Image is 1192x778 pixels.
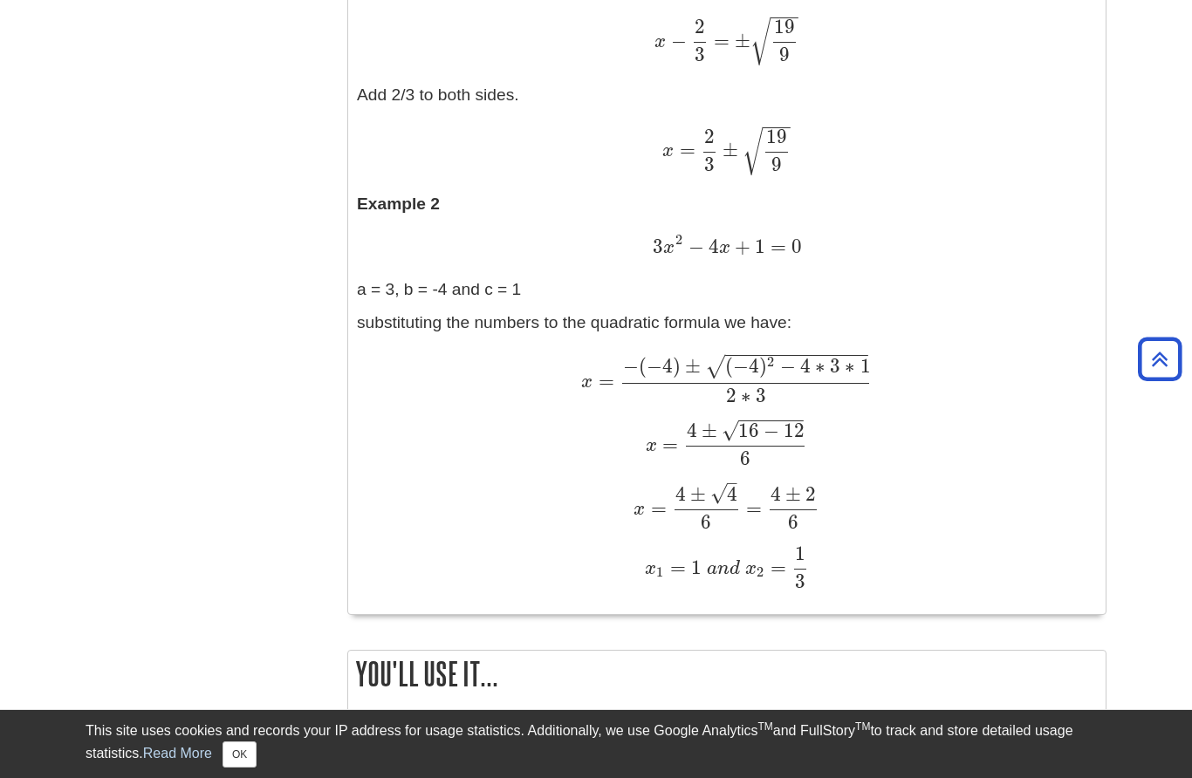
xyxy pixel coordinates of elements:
[357,311,1097,589] p: substituting the numbers to the quadratic formula we have:
[796,354,811,378] span: 4
[665,556,686,579] span: =
[673,354,681,378] span: )
[653,235,663,258] span: 3
[662,354,673,378] span: 4
[710,481,727,505] span: √
[704,235,719,258] span: 4
[725,354,733,378] span: (
[717,559,730,578] span: n
[779,419,805,442] span: 12
[684,235,704,258] span: −
[646,436,657,455] span: x
[727,471,737,495] span: –
[697,419,717,442] span: ±
[781,482,801,506] span: ±
[771,153,782,176] span: 9
[740,447,750,470] span: 6
[695,43,705,66] span: 3
[730,29,750,52] span: ±
[745,559,757,578] span: x
[738,419,759,442] span: 16
[647,354,662,378] span: −
[701,510,711,534] span: 6
[656,563,663,580] span: 1
[730,559,740,578] span: d
[751,384,766,407] span: 3
[736,384,751,407] span: ∗
[86,720,1106,768] div: This site uses cookies and records your IP address for usage statistics. Additionally, we use Goo...
[730,235,750,258] span: +
[774,15,795,38] span: 19
[727,482,737,506] span: 4
[581,372,593,392] span: x
[645,496,666,520] span: =
[825,354,840,378] span: 3
[855,354,870,378] span: 1
[719,238,730,257] span: x
[788,510,798,534] span: 6
[357,277,1097,303] p: a = 3, b = -4 and c = 1
[801,482,816,506] span: 2
[662,141,674,160] span: x
[779,43,790,66] span: 9
[757,720,772,733] sup: TM
[722,419,738,442] span: √
[657,433,678,456] span: =
[840,354,855,378] span: ∗
[759,354,767,378] span: )
[765,235,786,258] span: =
[718,138,738,161] span: ±
[750,235,765,258] span: 1
[733,354,749,378] span: −
[675,231,682,248] span: 2
[795,542,805,565] span: 1
[687,419,697,442] span: 4
[759,419,779,442] span: −
[223,741,257,768] button: Close
[766,125,787,148] span: 19
[663,238,675,257] span: x
[704,125,715,148] span: 2
[623,354,639,378] span: −
[634,500,645,519] span: x
[743,127,763,175] span: √
[707,559,717,578] span: a
[750,17,771,65] span: √
[795,570,805,593] span: 3
[675,482,686,506] span: 4
[704,153,715,176] span: 3
[666,29,686,52] span: −
[681,354,701,378] span: ±
[765,556,786,579] span: =
[855,720,870,733] sup: TM
[767,353,774,370] span: 2
[749,354,759,378] span: 4
[674,138,695,161] span: =
[726,384,736,407] span: 2
[348,651,1106,697] h2: You'll use it...
[639,354,647,378] span: (
[757,563,764,580] span: 2
[709,29,730,52] span: =
[771,482,781,506] span: 4
[654,32,666,51] span: x
[695,15,705,38] span: 2
[776,354,796,378] span: −
[686,556,702,579] span: 1
[686,482,706,506] span: ±
[645,559,656,578] span: x
[143,746,212,761] a: Read More
[786,235,802,258] span: 0
[1132,347,1188,371] a: Back to Top
[741,496,762,520] span: =
[811,354,825,378] span: ∗
[705,354,725,379] span: √
[357,194,440,213] strong: Example 2
[593,369,613,392] span: =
